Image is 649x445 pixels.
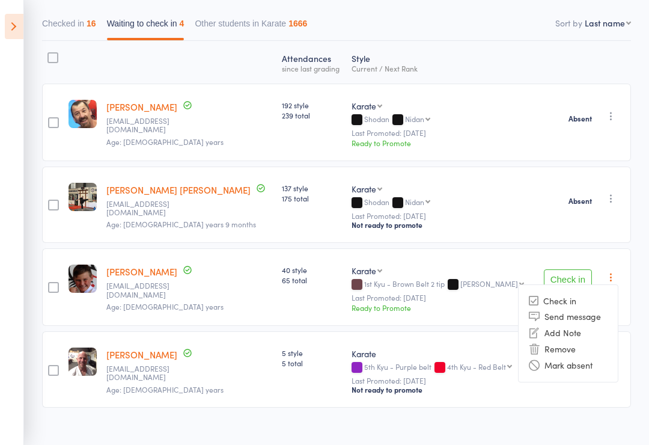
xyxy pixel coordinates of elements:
[352,280,531,290] div: 1st Kyu - Brown Belt 2 tip
[42,13,96,40] button: Checked in16
[69,183,97,211] img: image1673333829.png
[405,115,424,123] div: Nidan
[180,19,184,28] div: 4
[106,100,177,113] a: [PERSON_NAME]
[352,302,531,313] div: Ready to Promote
[352,376,531,385] small: Last Promoted: [DATE]
[106,384,224,394] span: Age: [DEMOGRAPHIC_DATA] years
[352,265,376,277] div: Karate
[69,348,97,376] img: image1657094589.png
[447,363,506,370] div: 4th Kyu - Red Belt
[106,200,184,217] small: thereselambourne@live.com
[106,301,224,311] span: Age: [DEMOGRAPHIC_DATA] years
[544,269,592,289] button: Check in
[519,308,618,325] li: Send message
[352,212,531,220] small: Last Promoted: [DATE]
[282,100,342,110] span: 192 style
[277,46,347,78] div: Atten­dances
[282,265,342,275] span: 40 style
[106,348,177,361] a: [PERSON_NAME]
[460,280,518,287] div: [PERSON_NAME]
[352,293,531,302] small: Last Promoted: [DATE]
[87,19,96,28] div: 16
[282,110,342,120] span: 239 total
[352,64,531,72] div: Current / Next Rank
[69,100,97,128] img: image1511843594.png
[568,196,592,206] strong: Absent
[282,64,342,72] div: since last grading
[106,183,251,196] a: [PERSON_NAME] [PERSON_NAME]
[519,293,618,308] li: Check in
[352,348,531,360] div: Karate
[519,357,618,373] li: Mark absent
[352,363,531,373] div: 5th Kyu - Purple belt
[106,117,184,134] small: kozsl@bigpond.com
[106,281,184,299] small: charmathews2006@icloud.com
[352,385,531,394] div: Not ready to promote
[282,358,342,368] span: 5 total
[352,138,531,148] div: Ready to Promote
[107,13,184,40] button: Waiting to check in4
[282,348,342,358] span: 5 style
[352,115,531,125] div: Shodan
[282,183,342,193] span: 137 style
[568,114,592,123] strong: Absent
[555,17,582,29] label: Sort by
[405,198,424,206] div: Nidan
[282,275,342,285] span: 65 total
[519,341,618,357] li: Remove
[106,265,177,278] a: [PERSON_NAME]
[282,193,342,203] span: 175 total
[519,325,618,341] li: Add Note
[352,100,376,112] div: Karate
[106,364,184,382] small: chriswbph@gmail.com
[195,13,307,40] button: Other students in Karate1666
[352,220,531,230] div: Not ready to promote
[347,46,535,78] div: Style
[106,137,224,147] span: Age: [DEMOGRAPHIC_DATA] years
[352,129,531,137] small: Last Promoted: [DATE]
[106,219,256,229] span: Age: [DEMOGRAPHIC_DATA] years 9 months
[585,17,625,29] div: Last name
[288,19,307,28] div: 1666
[352,183,376,195] div: Karate
[69,265,97,293] img: image1459991129.png
[352,198,531,208] div: Shodan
